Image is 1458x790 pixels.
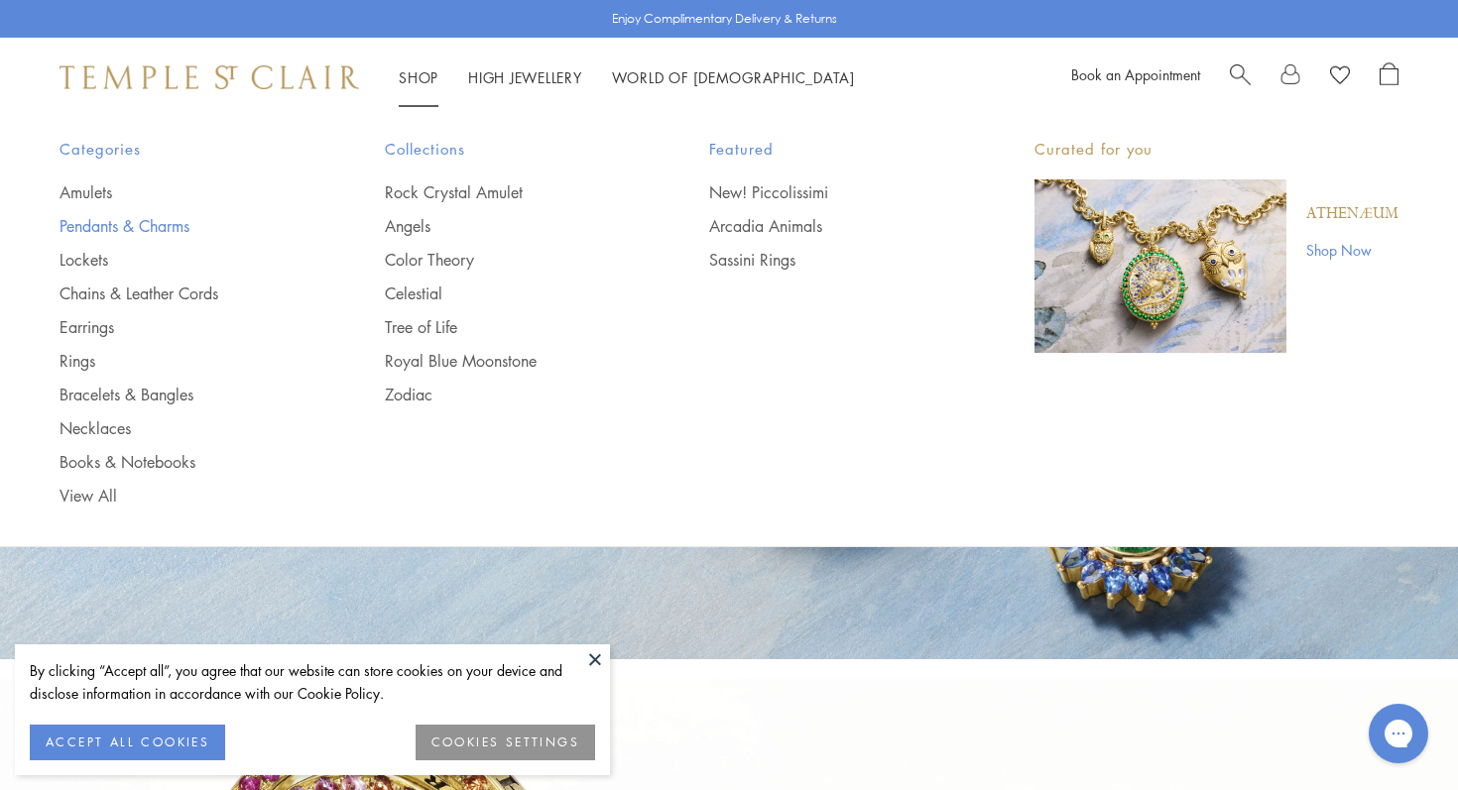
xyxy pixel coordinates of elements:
[385,215,631,237] a: Angels
[30,659,595,705] div: By clicking “Accept all”, you agree that our website can store cookies on your device and disclos...
[385,137,631,162] span: Collections
[1071,64,1200,84] a: Book an Appointment
[60,451,305,473] a: Books & Notebooks
[385,384,631,405] a: Zodiac
[385,350,631,372] a: Royal Blue Moonstone
[60,137,305,162] span: Categories
[1359,697,1438,770] iframe: Gorgias live chat messenger
[399,67,438,87] a: ShopShop
[1380,62,1398,92] a: Open Shopping Bag
[612,67,855,87] a: World of [DEMOGRAPHIC_DATA]World of [DEMOGRAPHIC_DATA]
[1330,62,1350,92] a: View Wishlist
[709,137,955,162] span: Featured
[709,215,955,237] a: Arcadia Animals
[60,350,305,372] a: Rings
[385,316,631,338] a: Tree of Life
[60,181,305,203] a: Amulets
[60,282,305,304] a: Chains & Leather Cords
[612,9,837,29] p: Enjoy Complimentary Delivery & Returns
[60,384,305,405] a: Bracelets & Bangles
[1230,62,1251,92] a: Search
[399,65,855,90] nav: Main navigation
[30,725,225,760] button: ACCEPT ALL COOKIES
[385,181,631,203] a: Rock Crystal Amulet
[1306,203,1398,225] a: Athenæum
[709,249,955,271] a: Sassini Rings
[385,249,631,271] a: Color Theory
[1306,239,1398,261] a: Shop Now
[385,282,631,304] a: Celestial
[416,725,595,760] button: COOKIES SETTINGS
[60,249,305,271] a: Lockets
[60,417,305,439] a: Necklaces
[60,316,305,338] a: Earrings
[468,67,582,87] a: High JewelleryHigh Jewellery
[60,485,305,507] a: View All
[60,65,359,89] img: Temple St. Clair
[60,215,305,237] a: Pendants & Charms
[1034,137,1398,162] p: Curated for you
[709,181,955,203] a: New! Piccolissimi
